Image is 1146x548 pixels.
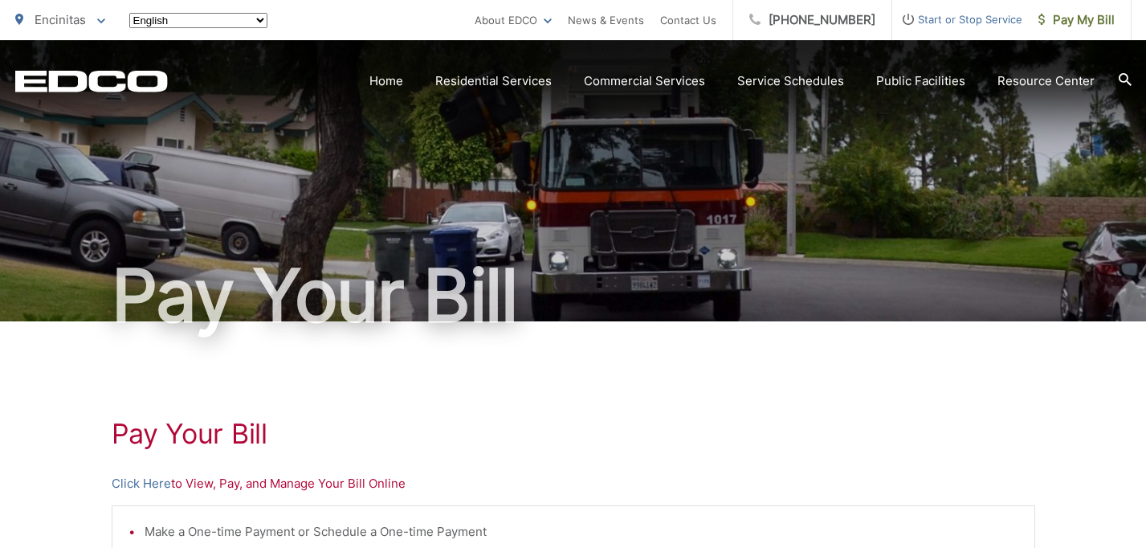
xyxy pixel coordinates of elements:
span: Encinitas [35,12,86,27]
a: Contact Us [660,10,716,30]
a: Home [369,72,403,91]
h1: Pay Your Bill [112,418,1035,450]
a: Service Schedules [737,72,844,91]
a: EDCD logo. Return to the homepage. [15,70,168,92]
a: News & Events [568,10,644,30]
select: Select a language [129,13,267,28]
p: to View, Pay, and Manage Your Bill Online [112,474,1035,493]
a: Resource Center [997,72,1095,91]
li: Make a One-time Payment or Schedule a One-time Payment [145,522,1018,542]
a: Click Here [112,474,171,493]
span: Pay My Bill [1038,10,1115,30]
a: Public Facilities [876,72,965,91]
a: Residential Services [435,72,552,91]
a: Commercial Services [584,72,705,91]
a: About EDCO [475,10,552,30]
h1: Pay Your Bill [15,256,1132,336]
